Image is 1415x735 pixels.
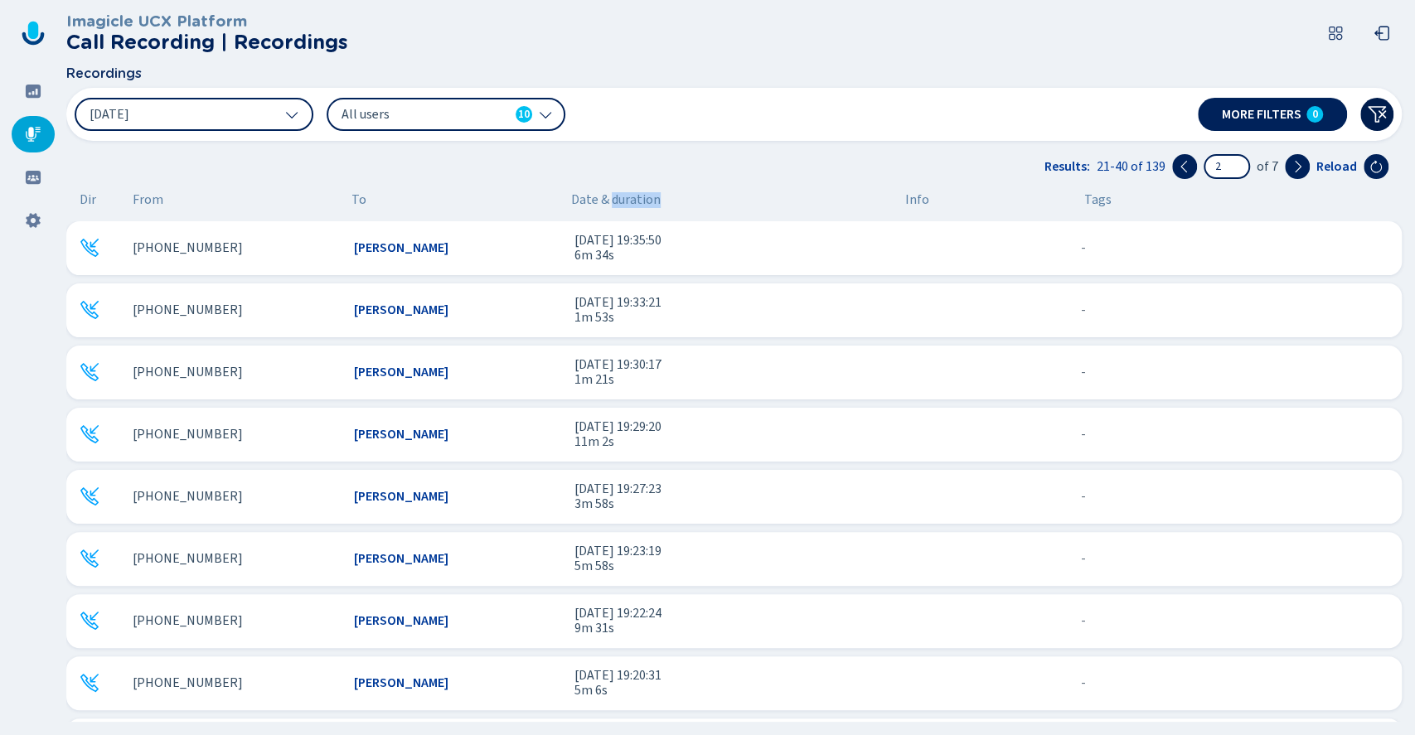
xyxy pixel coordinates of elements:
[1081,302,1086,317] span: No tags assigned
[80,673,99,693] div: Incoming call
[574,295,895,310] span: [DATE] 19:33:21
[80,673,99,693] svg: telephone-inbound
[342,105,509,123] span: All users
[25,126,41,143] svg: mic-fill
[80,238,99,258] svg: telephone-inbound
[1097,159,1165,174] span: 21-40 of 139
[574,248,895,263] span: 6m 34s
[571,192,892,207] span: Date & duration
[1367,104,1387,124] svg: funnel-disabled
[1374,25,1390,41] svg: box-arrow-left
[1081,489,1086,504] span: No tags assigned
[133,489,243,504] span: [PHONE_NUMBER]
[574,496,895,511] span: 3m 58s
[80,424,99,444] div: Incoming call
[1291,160,1304,173] svg: chevron-right
[1172,154,1197,179] button: Previous page
[80,300,99,320] svg: telephone-inbound
[66,12,348,31] h3: Imagicle UCX Platform
[574,310,895,325] span: 1m 53s
[354,489,448,504] span: [PERSON_NAME]
[12,159,55,196] div: Groups
[133,365,243,380] span: [PHONE_NUMBER]
[66,31,348,54] h2: Call Recording | Recordings
[133,192,163,207] span: From
[80,486,99,506] svg: telephone-inbound
[12,73,55,109] div: Dashboard
[133,427,243,442] span: [PHONE_NUMBER]
[25,169,41,186] svg: groups-filled
[574,621,895,636] span: 9m 31s
[80,362,99,382] div: Incoming call
[574,357,895,372] span: [DATE] 19:30:17
[1081,675,1086,690] span: No tags assigned
[80,424,99,444] svg: telephone-inbound
[1044,159,1090,174] span: Results:
[1198,98,1347,131] button: More filters0
[354,613,448,628] span: [PERSON_NAME]
[574,481,895,496] span: [DATE] 19:27:23
[80,549,99,568] div: Incoming call
[285,108,298,121] svg: chevron-down
[12,202,55,239] div: Settings
[1084,192,1112,207] span: Tags
[574,372,895,387] span: 1m 21s
[354,675,448,690] span: [PERSON_NAME]
[80,486,99,506] div: Incoming call
[539,108,552,121] svg: chevron-down
[80,300,99,320] div: Incoming call
[574,683,895,698] span: 5m 6s
[1360,98,1393,131] button: Clear filters
[518,106,530,123] span: 10
[1081,427,1086,442] span: No tags assigned
[351,192,366,207] span: To
[75,98,313,131] button: [DATE]
[905,192,929,207] span: Info
[574,668,895,683] span: [DATE] 19:20:31
[1178,160,1191,173] svg: chevron-left
[133,613,243,628] span: [PHONE_NUMBER]
[1369,160,1383,173] svg: arrow-clockwise
[1312,108,1318,121] span: 0
[1257,159,1278,174] span: of 7
[1364,154,1388,179] button: Reload the current page
[574,606,895,621] span: [DATE] 19:22:24
[1081,240,1086,255] span: No tags assigned
[80,549,99,568] svg: telephone-inbound
[133,302,243,317] span: [PHONE_NUMBER]
[80,238,99,258] div: Incoming call
[354,427,448,442] span: [PERSON_NAME]
[80,192,96,207] span: Dir
[80,362,99,382] svg: telephone-inbound
[1222,108,1301,121] span: More filters
[80,611,99,631] div: Incoming call
[574,419,895,434] span: [DATE] 19:29:20
[574,559,895,573] span: 5m 58s
[1081,551,1086,566] span: No tags assigned
[66,66,142,81] span: Recordings
[1081,613,1086,628] span: No tags assigned
[574,544,895,559] span: [DATE] 19:23:19
[1081,365,1086,380] span: No tags assigned
[1285,154,1310,179] button: Next page
[354,302,448,317] span: [PERSON_NAME]
[1316,159,1357,174] span: Reload
[354,240,448,255] span: [PERSON_NAME]
[80,611,99,631] svg: telephone-inbound
[354,365,448,380] span: [PERSON_NAME]
[574,434,895,449] span: 11m 2s
[90,108,129,121] span: [DATE]
[354,551,448,566] span: [PERSON_NAME]
[133,240,243,255] span: [PHONE_NUMBER]
[574,233,895,248] span: [DATE] 19:35:50
[133,675,243,690] span: [PHONE_NUMBER]
[133,551,243,566] span: [PHONE_NUMBER]
[12,116,55,152] div: Recordings
[25,83,41,99] svg: dashboard-filled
